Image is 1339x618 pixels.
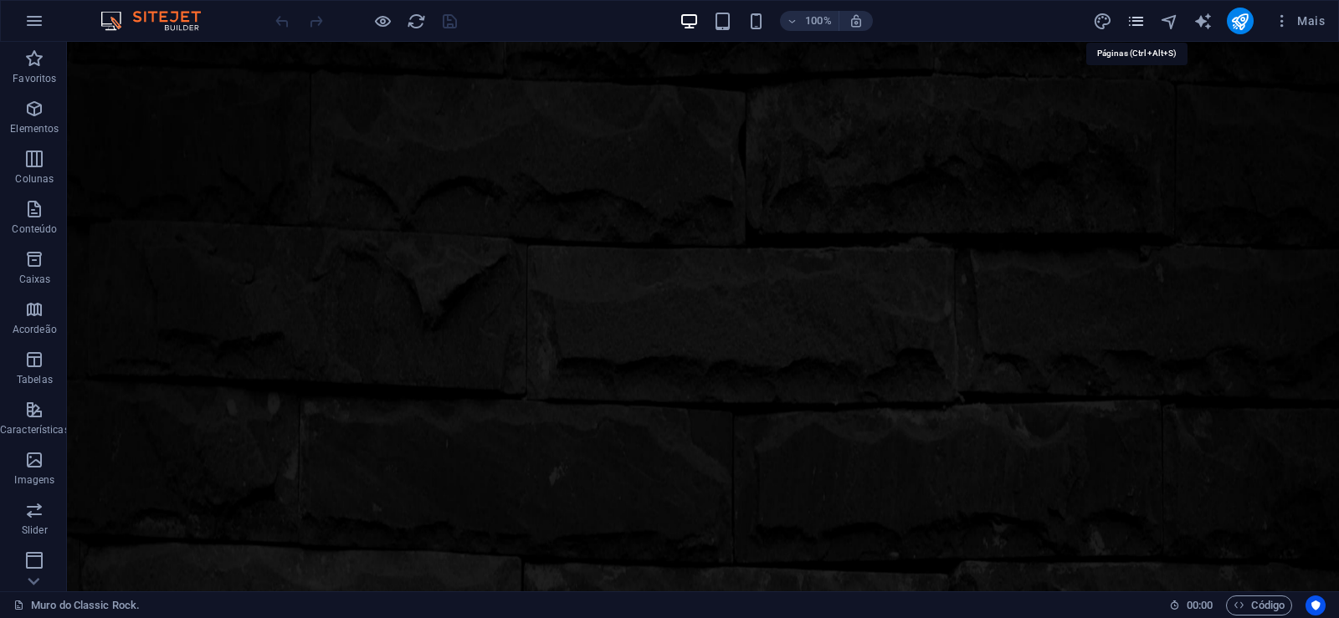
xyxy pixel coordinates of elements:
[13,595,140,615] a: Clique para cancelar a seleção. Clique duas vezes para abrir as Páginas
[406,11,426,31] button: reload
[1169,595,1213,615] h6: Tempo de sessão
[1093,11,1113,31] button: design
[1093,12,1112,31] i: Design (Ctrl+Alt+Y)
[805,11,832,31] h6: 100%
[12,222,57,236] p: Conteúdo
[1230,12,1249,31] i: Publicar
[849,13,864,28] i: Ao redimensionar, ajusta automaticamente o nível de zoom para caber no dispositivo escolhido.
[13,72,56,85] p: Favoritos
[780,11,839,31] button: 100%
[372,11,392,31] button: Clique aqui para sair do modo de visualização e continuar editando
[10,122,59,135] p: Elementos
[1126,11,1147,31] button: pages
[1198,599,1201,611] span: :
[1306,595,1326,615] button: Usercentrics
[14,473,54,487] p: Imagens
[1193,11,1213,31] button: text_generator
[1274,13,1325,29] span: Mais
[15,172,54,186] p: Colunas
[22,524,48,537] p: Slider
[1160,12,1179,31] i: Navegador
[1160,11,1180,31] button: navigator
[19,273,51,286] p: Caixas
[407,12,426,31] i: Recarregar página
[17,373,53,386] p: Tabelas
[1267,8,1331,34] button: Mais
[1193,12,1213,31] i: AI Writer
[13,323,57,336] p: Acordeão
[1234,595,1285,615] span: Código
[1187,595,1213,615] span: 00 00
[96,11,222,31] img: Editor Logo
[1226,595,1292,615] button: Código
[1227,8,1254,34] button: publish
